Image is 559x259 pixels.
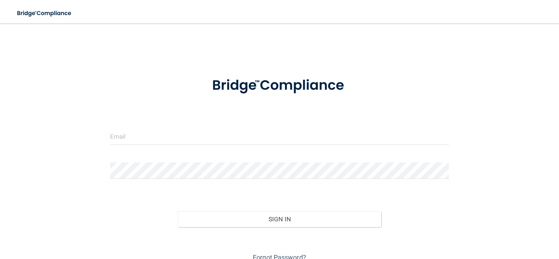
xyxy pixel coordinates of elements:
[110,128,449,145] input: Email
[436,132,444,141] keeper-lock: Open Keeper Popup
[11,6,78,21] img: bridge_compliance_login_screen.278c3ca4.svg
[198,67,361,104] img: bridge_compliance_login_screen.278c3ca4.svg
[178,211,381,227] button: Sign In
